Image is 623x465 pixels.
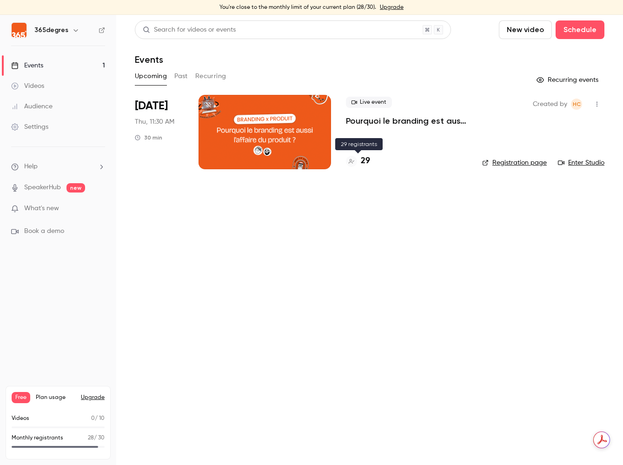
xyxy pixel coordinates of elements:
button: Past [174,69,188,84]
div: Oct 2 Thu, 11:30 AM (Europe/Paris) [135,95,184,169]
a: 29 [346,155,370,167]
div: 30 min [135,134,162,141]
span: Help [24,162,38,172]
a: SpeakerHub [24,183,61,193]
div: Videos [11,81,44,91]
img: 365degres [12,23,27,38]
button: New video [499,20,552,39]
div: Events [11,61,43,70]
span: HC [573,99,581,110]
li: help-dropdown-opener [11,162,105,172]
div: Settings [11,122,48,132]
h1: Events [135,54,163,65]
span: Created by [533,99,567,110]
span: Thu, 11:30 AM [135,117,174,126]
span: 0 [91,416,95,421]
span: 28 [88,435,94,441]
h6: 365degres [34,26,68,35]
span: Book a demo [24,226,64,236]
span: What's new [24,204,59,213]
button: Schedule [556,20,604,39]
a: Registration page [482,158,547,167]
p: / 10 [91,414,105,423]
a: Enter Studio [558,158,604,167]
span: Hélène CHOMIENNE [571,99,582,110]
span: Live event [346,97,392,108]
button: Recurring events [532,73,604,87]
button: Recurring [195,69,226,84]
span: [DATE] [135,99,168,113]
span: Free [12,392,30,403]
span: new [66,183,85,193]
p: Videos [12,414,29,423]
p: Monthly registrants [12,434,63,442]
span: Plan usage [36,394,75,401]
button: Upgrade [81,394,105,401]
div: Search for videos or events [143,25,236,35]
a: Upgrade [380,4,404,11]
div: Audience [11,102,53,111]
a: Pourquoi le branding est aussi l'affaire du produit ? [346,115,467,126]
p: / 30 [88,434,105,442]
h4: 29 [361,155,370,167]
button: Upcoming [135,69,167,84]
